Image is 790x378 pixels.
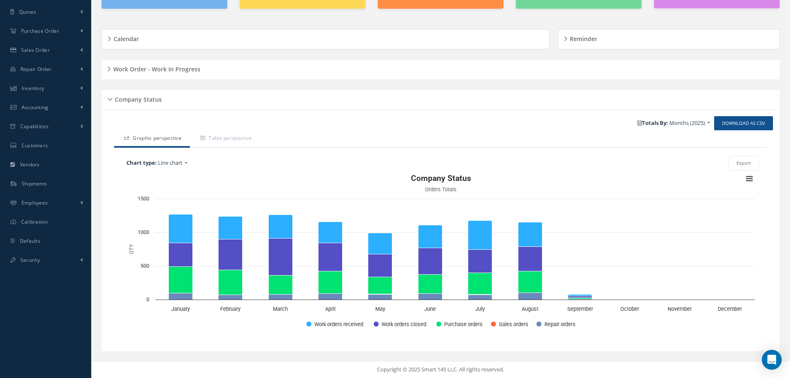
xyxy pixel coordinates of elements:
[375,306,385,312] text: May
[567,33,597,43] h5: Reminder
[128,244,134,254] text: QTY
[269,238,293,275] path: March, 549. Work orders closed.
[169,243,193,266] path: January, 351. Work orders closed.
[568,294,592,296] path: September, 23. Work orders received.
[468,273,492,294] path: July, 320. Purchase orders.
[122,171,759,337] svg: Interactive chart
[269,294,293,300] path: March, 76. Repair orders.
[374,320,427,327] button: Show Work orders closed
[138,195,149,202] text: 1500
[190,130,260,148] a: Table perspective
[171,306,190,312] text: January
[522,306,538,312] text: August
[111,63,200,73] h5: Work Order - Work In Progress
[146,296,149,302] text: 0
[141,263,149,269] text: 500
[491,320,527,327] button: Show Sales orders
[21,46,50,54] span: Sales Order
[425,186,457,193] text: Orders Totals
[468,295,492,300] path: July, 74. Repair orders.
[22,180,47,187] span: Shipments
[718,306,742,312] text: December
[138,229,149,235] text: 1000
[22,142,48,149] span: Customers
[368,233,392,254] path: May, 313. Work orders received.
[411,173,471,183] text: Company Status
[20,237,40,244] span: Defaults
[19,8,36,15] span: Quotes
[475,306,485,312] text: July
[633,117,714,129] a: Totals By: Months (2025)
[518,222,542,246] path: August, 366. Work orders received.
[668,306,692,312] text: November
[762,350,782,370] div: Open Intercom Messenger
[729,156,759,171] button: Export
[220,306,241,312] text: February
[518,271,542,293] path: August, 319. Purchase orders.
[418,248,442,274] path: June, 398. Work orders closed.
[418,225,442,248] path: June, 341. Work orders received.
[273,306,288,312] text: March
[169,293,741,300] g: Repair orders, bar series 5 of 5 with 12 bars.
[126,159,157,166] b: Chart type:
[567,306,593,312] text: September
[112,93,162,103] h5: Company Status
[518,246,542,271] path: August, 365. Work orders closed.
[169,266,193,293] path: January, 395. Purchase orders.
[219,295,243,300] path: February, 73. Repair orders.
[100,366,782,374] div: Copyright © 2025 Smart 145 LLC. All rights reserved.
[568,296,592,298] path: September, 22. Work orders closed.
[20,66,52,73] span: Repair Order
[169,266,741,300] g: Purchase orders, bar series 3 of 5 with 12 bars.
[111,33,139,43] h5: Calendar
[318,222,343,243] path: April, 320. Work orders received.
[418,274,442,293] path: June, 281. Purchase orders.
[518,293,542,300] path: August, 102. Repair orders.
[620,306,639,312] text: October
[219,270,243,295] path: February, 371. Purchase orders.
[744,173,755,185] button: View chart menu, Company Status
[468,220,492,249] path: July, 429. Work orders received.
[537,320,576,327] button: Show Repair orders
[436,320,482,327] button: Show Purchase orders
[669,119,705,127] span: Months (2025)
[269,275,293,294] path: March, 286. Purchase orders.
[306,320,364,327] button: Show Work orders received
[21,27,59,34] span: Purchase Order
[22,104,49,111] span: Accounting
[368,254,392,277] path: May, 342. Work orders closed.
[20,123,49,130] span: Capabilities
[418,293,442,300] path: June, 90. Repair orders.
[169,214,193,243] path: January, 429. Work orders received.
[368,294,392,300] path: May, 78. Repair orders.
[20,161,40,168] span: Vendors
[122,157,326,169] a: Chart type: Line chart
[21,218,48,225] span: Calibration
[424,306,436,312] text: June
[318,293,343,300] path: April, 90. Repair orders.
[219,216,243,239] path: February, 339. Work orders received.
[637,119,668,127] b: Totals By:
[122,171,759,337] div: Company Status. Highcharts interactive chart.
[325,306,335,312] text: April
[714,116,773,131] a: Download as CSV
[318,271,343,293] path: April, 331. Purchase orders.
[468,249,492,273] path: July, 349. Work orders closed.
[269,215,293,238] path: March, 350. Work orders received.
[169,293,193,300] path: January, 95. Repair orders.
[20,256,40,263] span: Security
[368,277,392,294] path: May, 255. Purchase orders.
[22,85,44,92] span: Inventory
[219,239,243,270] path: February, 453. Work orders closed.
[114,130,190,148] a: Graphic perspective
[568,298,592,299] path: September, 22. Purchase orders.
[158,159,182,166] span: Line chart
[318,243,343,271] path: April, 418. Work orders closed.
[22,199,48,206] span: Employees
